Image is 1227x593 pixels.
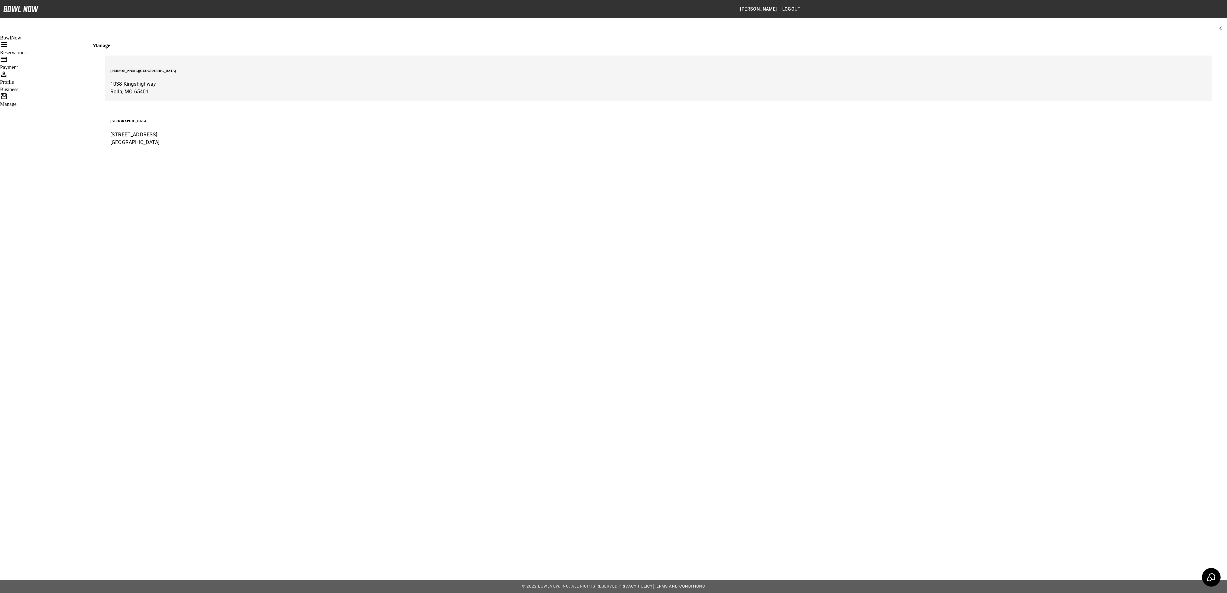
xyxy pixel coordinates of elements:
[110,119,1206,123] h6: [GEOGRAPHIC_DATA]
[110,69,1206,73] h6: [PERSON_NAME][GEOGRAPHIC_DATA]
[110,139,1206,146] p: [GEOGRAPHIC_DATA]
[780,3,803,15] button: Logout
[3,6,39,12] img: logo
[522,584,619,589] span: © 2022 BowlNow, Inc. All Rights Reserved.
[110,80,1206,88] p: 1038 Kingshighway
[110,131,1206,139] p: [STREET_ADDRESS]
[737,3,779,15] button: [PERSON_NAME]
[654,584,705,589] a: Terms and Conditions
[92,43,1212,48] h4: Manage
[619,584,653,589] a: Privacy Policy
[110,88,1206,96] p: Rolla, MO 65401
